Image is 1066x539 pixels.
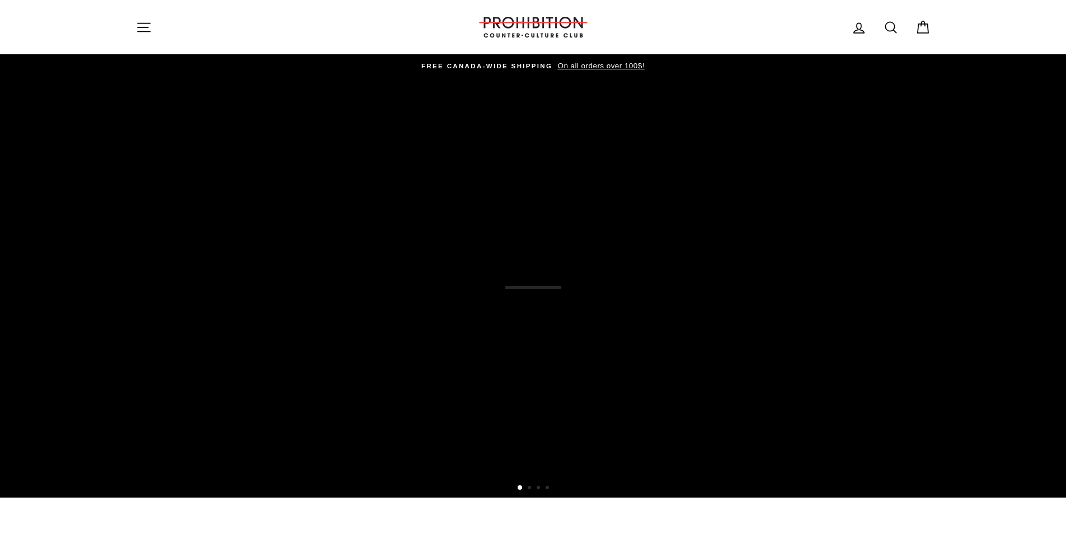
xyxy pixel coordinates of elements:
[518,485,523,491] button: 1
[546,486,551,491] button: 4
[537,486,542,491] button: 3
[477,17,589,38] img: PROHIBITION COUNTER-CULTURE CLUB
[528,486,533,491] button: 2
[421,63,552,69] span: FREE CANADA-WIDE SHIPPING
[139,60,928,72] a: FREE CANADA-WIDE SHIPPING On all orders over 100$!
[555,62,644,70] span: On all orders over 100$!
